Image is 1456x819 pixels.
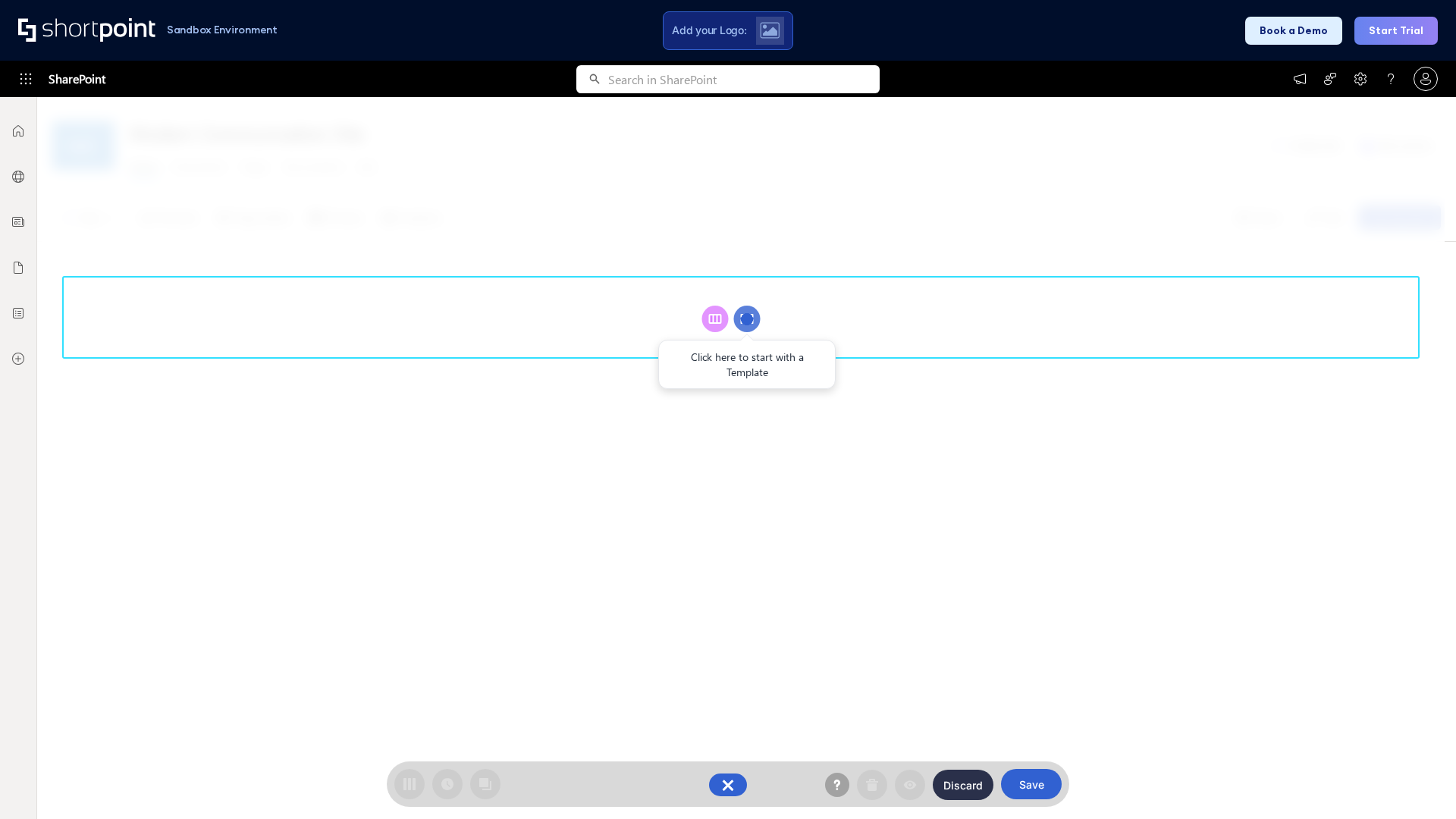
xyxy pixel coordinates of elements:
[672,24,746,37] span: Add your Logo:
[760,22,780,39] img: Upload logo
[49,61,105,97] span: SharePoint
[1380,746,1456,819] iframe: Chat Widget
[608,65,880,93] input: Search in SharePoint
[167,26,278,34] h1: Sandbox Environment
[1245,17,1342,45] button: Book a Demo
[933,770,993,800] button: Discard
[1354,17,1438,45] button: Start Trial
[1001,769,1062,799] button: Save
